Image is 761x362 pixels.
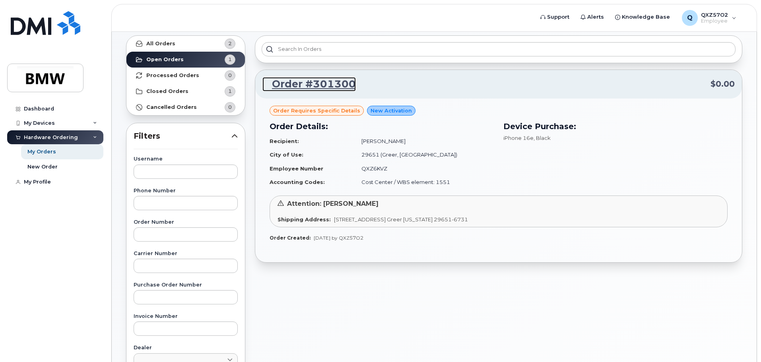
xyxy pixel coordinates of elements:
[701,12,728,18] span: QXZ57O2
[134,157,238,162] label: Username
[575,9,610,25] a: Alerts
[354,148,494,162] td: 29651 (Greer, [GEOGRAPHIC_DATA])
[534,135,551,141] span: , Black
[278,216,331,223] strong: Shipping Address:
[547,13,569,21] span: Support
[134,188,238,194] label: Phone Number
[146,56,184,63] strong: Open Orders
[228,103,232,111] span: 0
[134,130,231,142] span: Filters
[146,41,175,47] strong: All Orders
[371,107,412,114] span: New Activation
[262,42,736,56] input: Search in orders
[701,18,728,24] span: Employee
[270,120,494,132] h3: Order Details:
[228,72,232,79] span: 0
[270,179,325,185] strong: Accounting Codes:
[354,162,494,176] td: QXZ6KVZ
[334,216,468,223] span: [STREET_ADDRESS] Greer [US_STATE] 29651-6731
[354,134,494,148] td: [PERSON_NAME]
[270,138,299,144] strong: Recipient:
[314,235,363,241] span: [DATE] by QXZ57O2
[711,78,735,90] span: $0.00
[134,314,238,319] label: Invoice Number
[228,40,232,47] span: 2
[503,135,534,141] span: iPhone 16e
[262,77,356,91] a: Order #301300
[270,151,303,158] strong: City of Use:
[134,283,238,288] label: Purchase Order Number
[270,235,311,241] strong: Order Created:
[622,13,670,21] span: Knowledge Base
[676,10,742,26] div: QXZ57O2
[146,88,188,95] strong: Closed Orders
[587,13,604,21] span: Alerts
[228,87,232,95] span: 1
[287,200,379,207] span: Attention: [PERSON_NAME]
[270,165,323,172] strong: Employee Number
[146,104,197,110] strong: Cancelled Orders
[126,68,245,83] a: Processed Orders0
[126,99,245,115] a: Cancelled Orders0
[126,83,245,99] a: Closed Orders1
[134,345,238,350] label: Dealer
[146,72,199,79] strong: Processed Orders
[134,251,238,256] label: Carrier Number
[134,220,238,225] label: Order Number
[726,327,755,356] iframe: Messenger Launcher
[126,36,245,52] a: All Orders2
[687,13,693,23] span: Q
[610,9,676,25] a: Knowledge Base
[354,175,494,189] td: Cost Center / WBS element: 1551
[228,56,232,63] span: 1
[535,9,575,25] a: Support
[126,52,245,68] a: Open Orders1
[273,107,360,114] span: Order requires Specific details
[503,120,728,132] h3: Device Purchase:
